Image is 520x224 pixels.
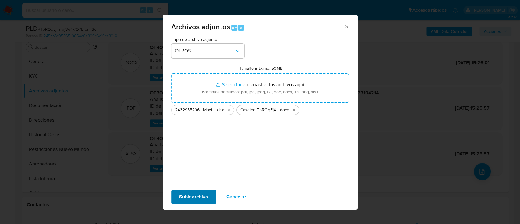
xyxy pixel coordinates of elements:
[175,48,235,54] span: OTROS
[279,107,289,113] span: .docx
[171,190,216,204] button: Subir archivo
[290,106,298,114] button: Eliminar Caselog TbROqEj4nwj3e4VO7brorm3c_2025_10_07_15_12_45.docx
[239,66,283,71] label: Tamaño máximo: 50MB
[226,190,246,204] span: Cancelar
[225,106,232,114] button: Eliminar 2432955296 - Movimientos TbROqEj4nwj3e4VO7brorm3c.xlsx
[218,190,254,204] button: Cancelar
[173,37,246,41] span: Tipo de archivo adjunto
[232,25,237,31] span: Alt
[179,190,208,204] span: Subir archivo
[171,21,230,32] span: Archivos adjuntos
[216,107,224,113] span: .xlsx
[171,103,349,115] ul: Archivos seleccionados
[171,44,244,58] button: OTROS
[344,24,349,29] button: Cerrar
[175,107,216,113] span: 2432955296 - Movimientos TbROqEj4nwj3e4VO7brorm3c
[240,25,242,31] span: a
[240,107,279,113] span: Caselog TbROqEj4nwj3e4VO7brorm3c_2025_10_07_15_12_45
